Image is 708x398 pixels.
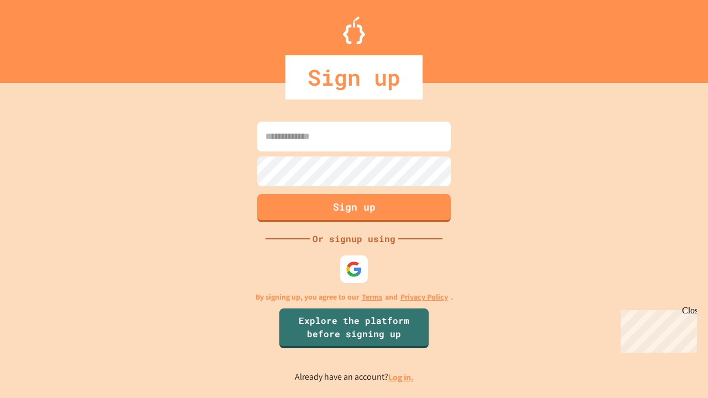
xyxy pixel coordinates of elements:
div: Sign up [285,55,423,99]
a: Privacy Policy [400,291,448,303]
p: By signing up, you agree to our and . [256,291,453,303]
img: Logo.svg [343,17,365,44]
iframe: chat widget [616,306,697,353]
button: Sign up [257,194,451,222]
img: google-icon.svg [346,261,362,277]
a: Terms [362,291,382,303]
a: Log in. [388,371,414,383]
div: Chat with us now!Close [4,4,76,70]
a: Explore the platform before signing up [279,308,429,348]
p: Already have an account? [295,370,414,384]
div: Or signup using [310,232,398,245]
